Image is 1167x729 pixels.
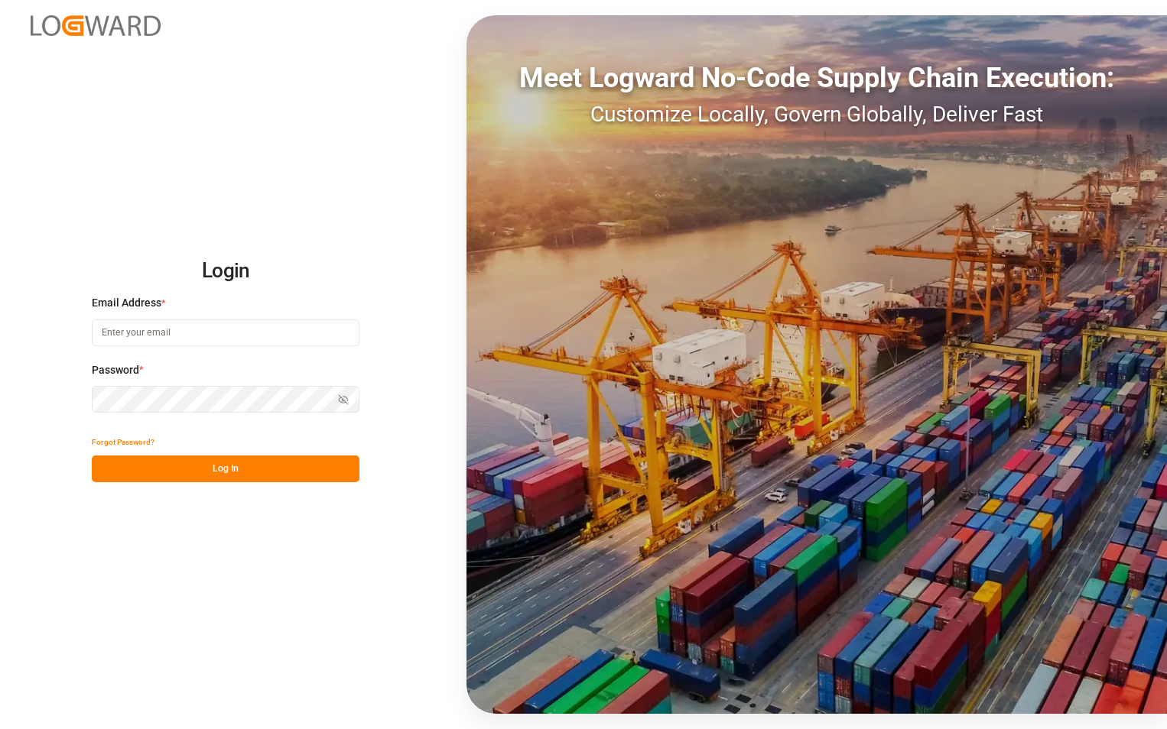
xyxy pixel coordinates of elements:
button: Log In [92,455,359,482]
img: Logward_new_orange.png [31,15,161,36]
div: Meet Logward No-Code Supply Chain Execution: [466,57,1167,99]
h2: Login [92,247,359,296]
div: Customize Locally, Govern Globally, Deliver Fast [466,99,1167,131]
span: Email Address [92,295,161,311]
span: Password [92,362,139,378]
input: Enter your email [92,319,359,346]
button: Forgot Password? [92,429,154,455]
